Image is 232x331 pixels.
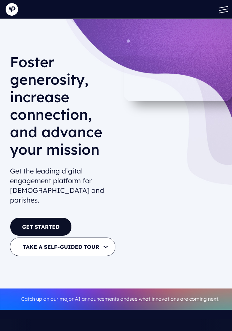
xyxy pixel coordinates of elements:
[129,296,220,302] a: see what innovations are coming next.
[10,293,231,306] p: Catch up on our major AI announcements and
[10,53,115,163] h1: Foster generosity, increase connection, and advance your mission
[10,238,115,256] button: TAKE A SELF-GUIDED TOUR
[10,164,115,207] h2: Get the leading digital engagement platform for [DEMOGRAPHIC_DATA] and parishes.
[10,218,72,236] a: GET STARTED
